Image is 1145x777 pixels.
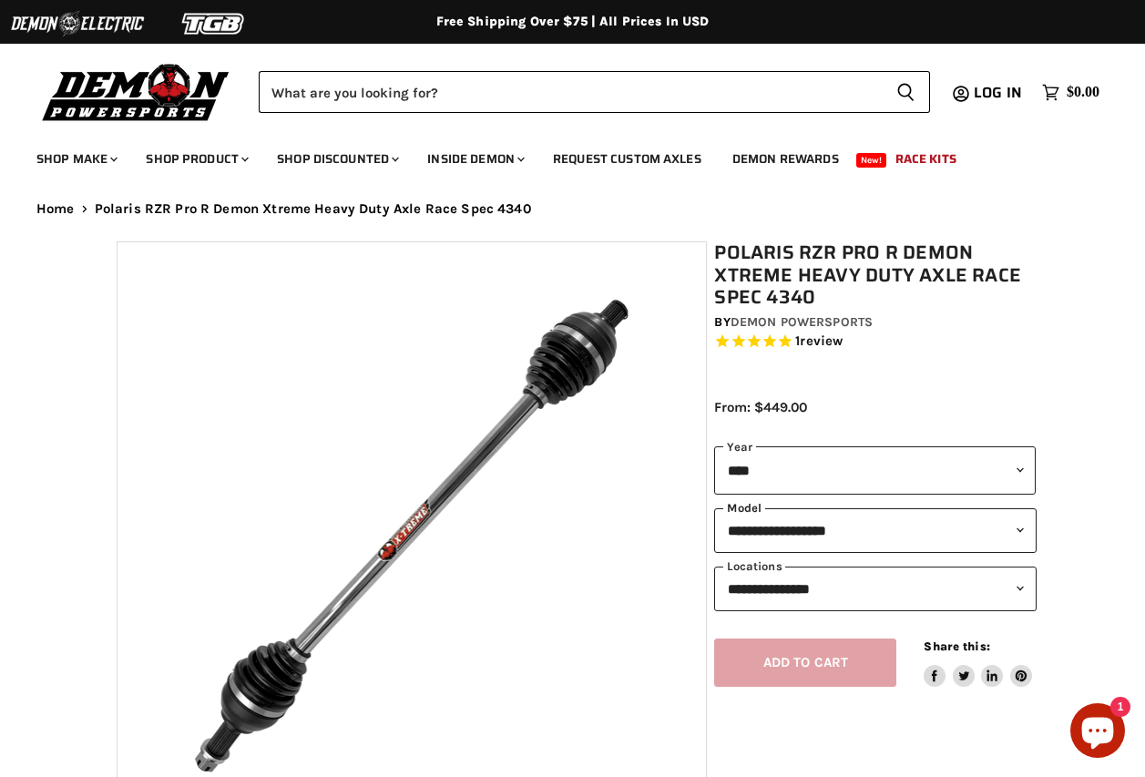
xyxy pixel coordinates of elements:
a: Demon Powersports [731,314,873,330]
img: Demon Electric Logo 2 [9,6,146,41]
aside: Share this: [924,639,1032,687]
span: From: $449.00 [714,399,807,415]
span: review [800,332,843,349]
a: $0.00 [1033,79,1109,106]
a: Inside Demon [414,140,536,178]
select: keys [714,567,1036,611]
select: year [714,446,1036,494]
h1: Polaris RZR Pro R Demon Xtreme Heavy Duty Axle Race Spec 4340 [714,241,1036,309]
a: Shop Discounted [263,140,410,178]
div: by [714,312,1036,332]
img: Demon Powersports [36,59,236,124]
span: $0.00 [1067,84,1099,101]
a: Demon Rewards [719,140,853,178]
a: Log in [966,85,1033,101]
inbox-online-store-chat: Shopify online store chat [1065,703,1130,762]
button: Search [882,71,930,113]
a: Race Kits [882,140,970,178]
span: 1 reviews [795,332,843,349]
select: modal-name [714,508,1036,553]
a: Shop Product [132,140,260,178]
input: Search [259,71,882,113]
img: TGB Logo 2 [146,6,282,41]
ul: Main menu [23,133,1095,178]
a: Home [36,201,75,217]
a: Request Custom Axles [539,140,715,178]
form: Product [259,71,930,113]
span: New! [856,153,887,168]
a: Shop Make [23,140,128,178]
span: Log in [974,81,1022,104]
span: Share this: [924,639,989,653]
span: Rated 5.0 out of 5 stars 1 reviews [714,332,1036,352]
span: Polaris RZR Pro R Demon Xtreme Heavy Duty Axle Race Spec 4340 [95,201,531,217]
